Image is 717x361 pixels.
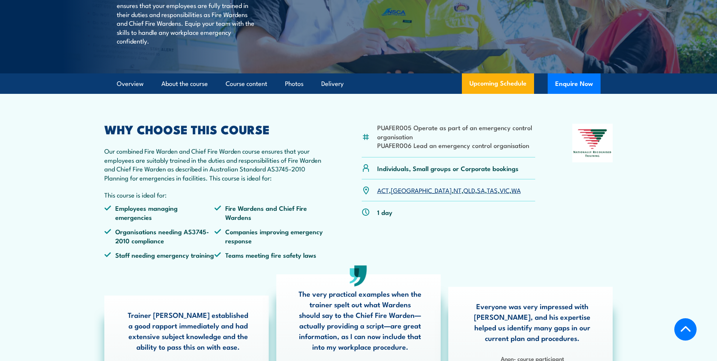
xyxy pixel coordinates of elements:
li: Teams meeting fire safety laws [214,251,325,259]
a: NT [454,185,461,195]
h2: WHY CHOOSE THIS COURSE [104,124,325,134]
button: Enquire Now [548,73,601,94]
a: WA [511,185,521,195]
img: Nationally Recognised Training logo. [572,124,613,162]
p: Our combined Fire Warden and Chief Fire Warden course ensures that your employees are suitably tr... [104,146,325,182]
a: About the course [161,74,208,94]
p: 1 day [377,208,392,216]
li: Staff needing emergency training [104,251,215,259]
a: QLD [463,185,475,195]
a: TAS [487,185,498,195]
p: , , , , , , , [377,186,521,195]
p: Trainer [PERSON_NAME] established a good rapport immediately and had extensive subject knowledge ... [127,310,250,352]
a: Upcoming Schedule [462,73,534,94]
a: Course content [226,74,267,94]
a: SA [477,185,485,195]
a: ACT [377,185,389,195]
li: Organisations needing AS3745-2010 compliance [104,227,215,245]
li: Companies improving emergency response [214,227,325,245]
p: Individuals, Small groups or Corporate bookings [377,164,519,173]
a: Delivery [321,74,344,94]
li: Fire Wardens and Chief Fire Wardens [214,204,325,221]
a: Overview [117,74,144,94]
li: PUAFER006 Lead an emergency control organisation [377,141,536,149]
li: PUAFER005 Operate as part of an emergency control organisation [377,123,536,141]
a: Photos [285,74,304,94]
p: Everyone was very impressed with [PERSON_NAME], and his expertise helped us identify many gaps in... [471,301,594,343]
a: VIC [500,185,509,195]
li: Employees managing emergencies [104,204,215,221]
p: This course is ideal for: [104,190,325,199]
a: [GEOGRAPHIC_DATA] [391,185,452,195]
p: The very practical examples when the trainer spelt out what Wardens should say to the Chief Fire ... [299,288,422,352]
